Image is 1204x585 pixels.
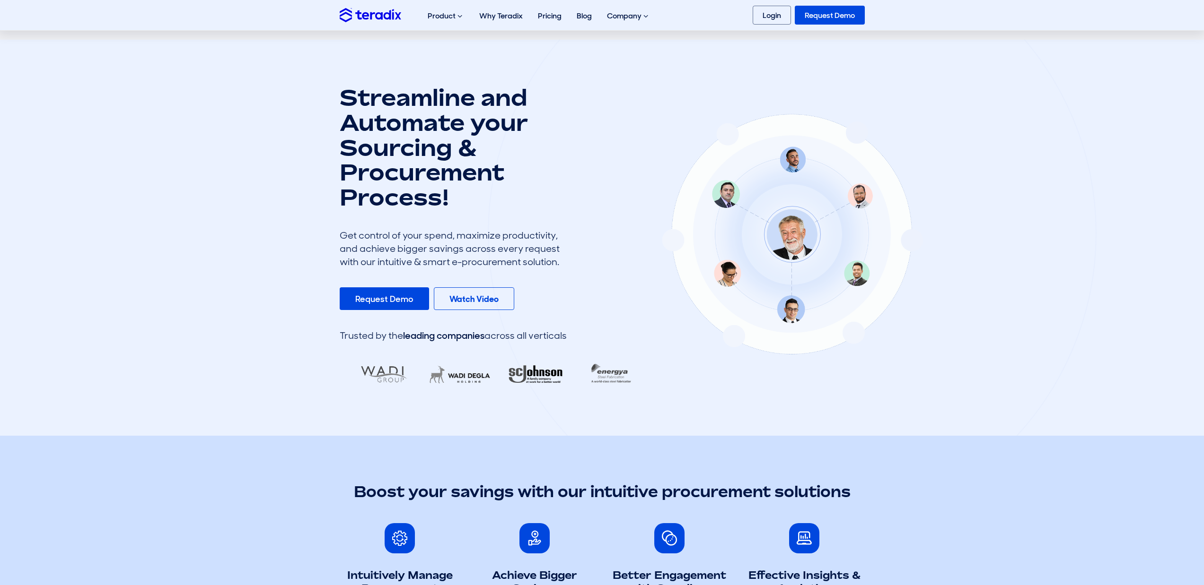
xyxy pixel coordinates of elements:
[340,287,429,310] a: Request Demo
[449,293,499,305] b: Watch Video
[795,6,865,25] a: Request Demo
[340,481,865,502] h2: Boost your savings with our intuitive procurement solutions
[340,8,401,22] img: Teradix logo
[434,287,514,310] a: Watch Video
[420,1,472,31] div: Product
[530,1,569,31] a: Pricing
[340,229,567,268] div: Get control of your spend, maximize productivity, and achieve bigger savings across every request...
[472,1,530,31] a: Why Teradix
[473,359,549,390] img: ALFA
[403,329,484,342] span: leading companies
[340,85,567,210] h1: Streamline and Automate your Sourcing & Procurement Process!
[340,329,567,342] div: Trusted by the across all verticals
[599,1,658,31] div: Company
[569,1,599,31] a: Blog
[753,6,791,25] a: Login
